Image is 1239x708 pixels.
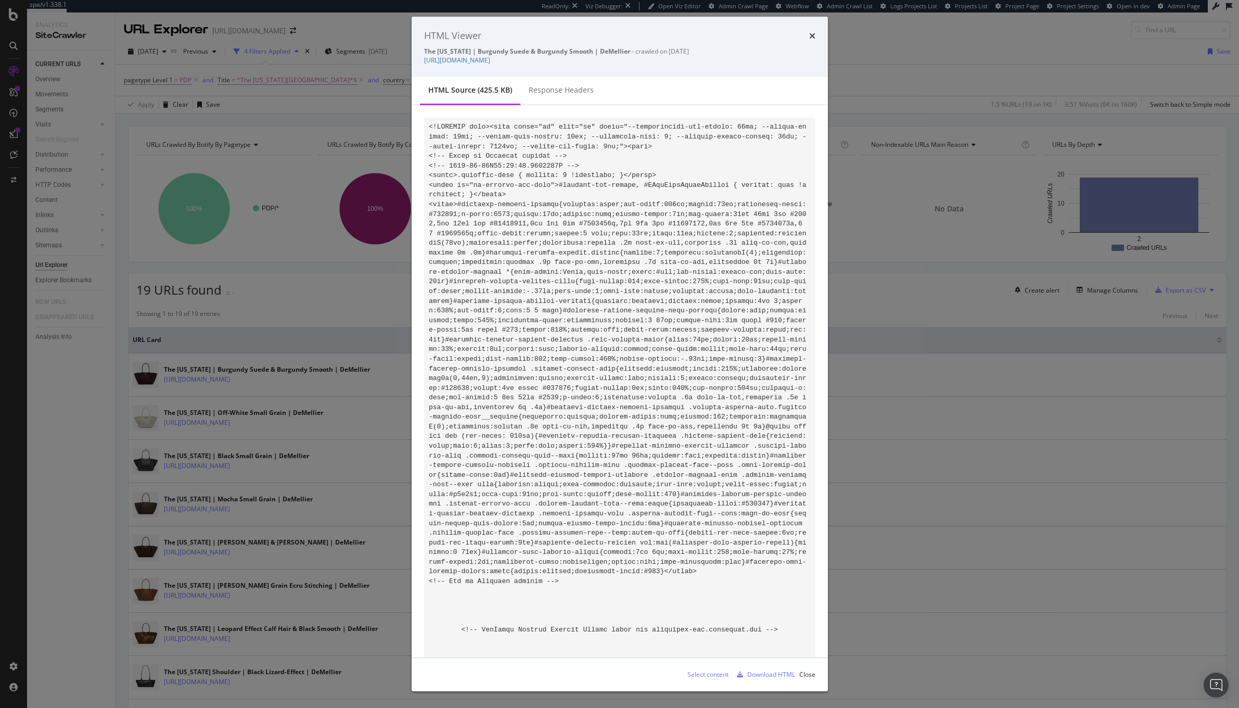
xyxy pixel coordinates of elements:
[424,29,481,43] div: HTML Viewer
[424,47,815,56] div: - crawled on [DATE]
[679,666,729,683] button: Select content
[424,47,630,56] strong: The [US_STATE] | Burgundy Suede & Burgundy Smooth | DeMellier
[1204,673,1229,698] div: Open Intercom Messenger
[687,670,729,679] div: Select content
[747,670,795,679] div: Download HTML
[799,666,815,683] button: Close
[428,85,512,95] div: HTML source (425.5 KB)
[809,29,815,43] div: times
[424,56,490,65] a: [URL][DOMAIN_NAME]
[529,85,594,95] div: Response Headers
[412,17,828,691] div: modal
[799,670,815,679] div: Close
[733,666,795,683] button: Download HTML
